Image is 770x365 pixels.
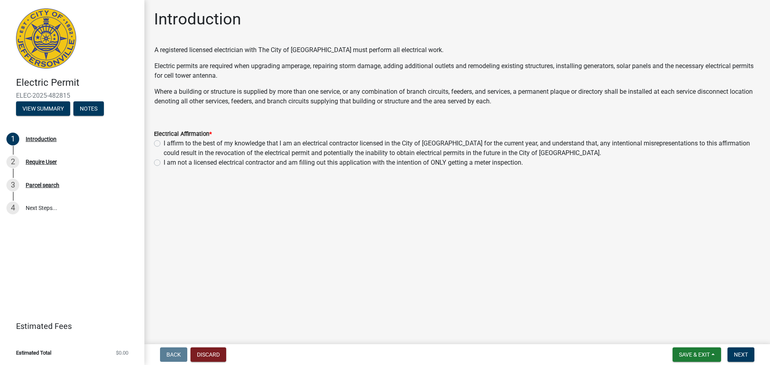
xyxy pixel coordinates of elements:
[16,92,128,99] span: ELEC-2025-482815
[166,351,181,358] span: Back
[6,179,19,192] div: 3
[6,133,19,145] div: 1
[16,106,70,112] wm-modal-confirm: Summary
[6,202,19,214] div: 4
[26,159,57,165] div: Require User
[16,8,76,69] img: City of Jeffersonville, Indiana
[16,101,70,116] button: View Summary
[673,347,721,362] button: Save & Exit
[6,318,132,334] a: Estimated Fees
[26,182,59,188] div: Parcel search
[154,61,760,81] p: Electric permits are required when upgrading amperage, repairing storm damage, adding additional ...
[73,101,104,116] button: Notes
[154,131,212,137] label: Electrical Affirmation
[154,45,760,55] p: A registered licensed electrician with The City of [GEOGRAPHIC_DATA] must perform all electrical ...
[6,155,19,168] div: 2
[16,350,51,355] span: Estimated Total
[727,347,754,362] button: Next
[679,351,710,358] span: Save & Exit
[160,347,187,362] button: Back
[116,350,128,355] span: $0.00
[190,347,226,362] button: Discard
[26,136,57,142] div: Introduction
[154,10,241,29] h1: Introduction
[164,158,523,167] label: I am not a licensed electrical contractor and am filling out this application with the intention ...
[154,87,760,106] p: Where a building or structure is supplied by more than one service, or any combination of branch ...
[16,77,138,89] h4: Electric Permit
[73,106,104,112] wm-modal-confirm: Notes
[734,351,748,358] span: Next
[164,139,760,158] label: I affirm to the best of my knowledge that I am an electrical contractor licensed in the City of [...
